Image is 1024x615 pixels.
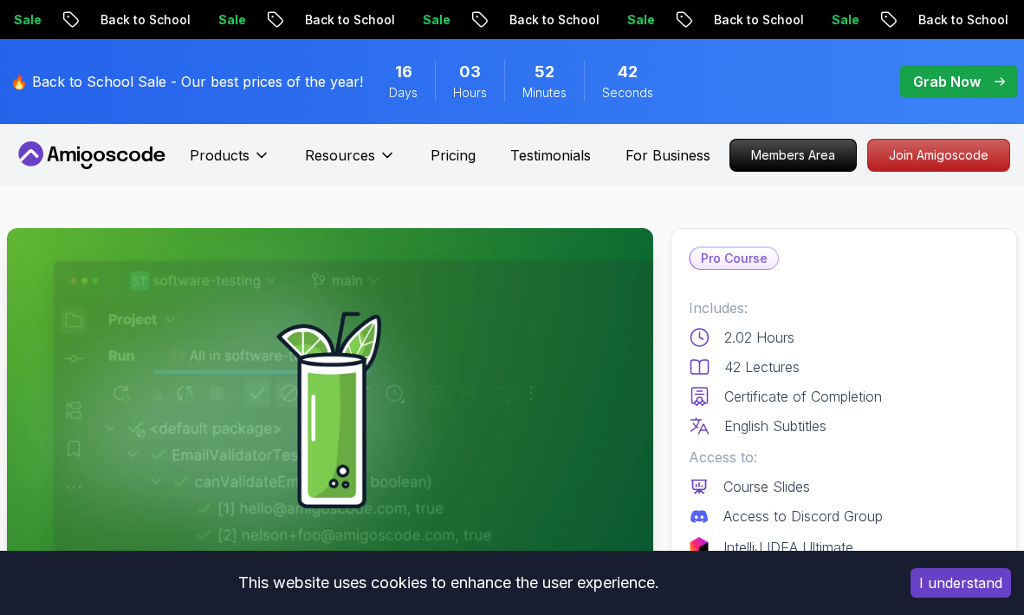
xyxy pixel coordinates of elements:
[602,84,653,101] span: Seconds
[802,11,858,29] p: Sale
[453,84,487,101] span: Hours
[867,139,1010,172] a: Join Amigoscode
[393,11,449,29] p: Sale
[510,145,591,166] a: Testimonials
[689,298,999,318] p: Includes:
[395,60,412,84] span: 16 Days
[618,60,638,84] span: 42 Seconds
[13,564,885,602] div: This website uses cookies to enhance the user experience.
[724,415,826,436] p: English Subtitles
[684,11,802,29] p: Back to School
[190,145,270,180] button: Products
[690,248,778,269] p: Pro Course
[305,145,375,166] p: Resources
[190,145,250,166] p: Products
[71,11,189,29] p: Back to School
[689,447,999,468] p: Access to:
[911,568,1011,598] button: Accept cookies
[724,357,800,377] p: 42 Lectures
[723,476,810,497] p: Course Slides
[459,60,481,84] span: 3 Hours
[522,84,567,101] span: Minutes
[480,11,598,29] p: Back to School
[723,537,853,558] p: IntelliJ IDEA Ultimate
[868,140,1009,171] p: Join Amigoscode
[389,84,418,101] span: Days
[730,140,856,171] p: Members Area
[598,11,653,29] p: Sale
[189,11,244,29] p: Sale
[723,506,883,527] p: Access to Discord Group
[275,11,393,29] p: Back to School
[724,386,882,407] p: Certificate of Completion
[305,145,396,180] button: Resources
[689,537,710,558] img: jetbrains logo
[7,228,653,592] img: mockito-java-unit-testing_thumbnail
[913,71,981,92] p: Grab Now
[724,327,794,348] p: 2.02 Hours
[625,145,710,166] a: For Business
[535,60,554,84] span: 52 Minutes
[889,11,1007,29] p: Back to School
[729,139,857,172] a: Members Area
[431,145,476,166] a: Pricing
[10,71,363,92] p: 🔥 Back to School Sale - Our best prices of the year!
